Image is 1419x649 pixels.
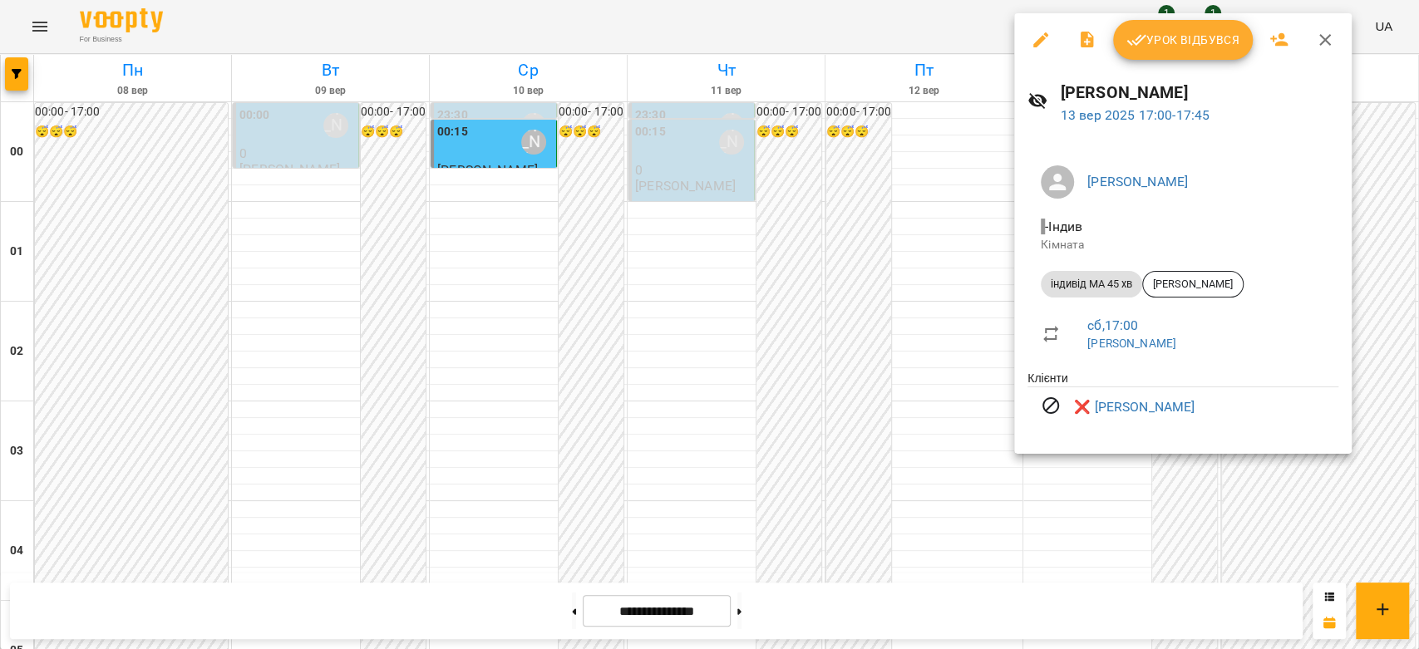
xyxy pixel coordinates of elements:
div: [PERSON_NAME] [1142,271,1244,297]
span: Урок відбувся [1126,30,1239,50]
svg: Візит скасовано [1041,396,1061,415]
span: індивід МА 45 хв [1041,277,1142,292]
a: [PERSON_NAME] [1087,337,1176,350]
span: [PERSON_NAME] [1143,277,1243,292]
a: 13 вер 2025 17:00-17:45 [1061,107,1210,123]
button: Урок відбувся [1113,20,1253,60]
a: ❌ [PERSON_NAME] [1074,397,1195,417]
a: сб , 17:00 [1087,317,1138,333]
ul: Клієнти [1027,370,1338,434]
h6: [PERSON_NAME] [1061,80,1338,106]
p: Кімната [1041,237,1325,253]
a: [PERSON_NAME] [1087,174,1188,189]
span: - Індив [1041,219,1086,234]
